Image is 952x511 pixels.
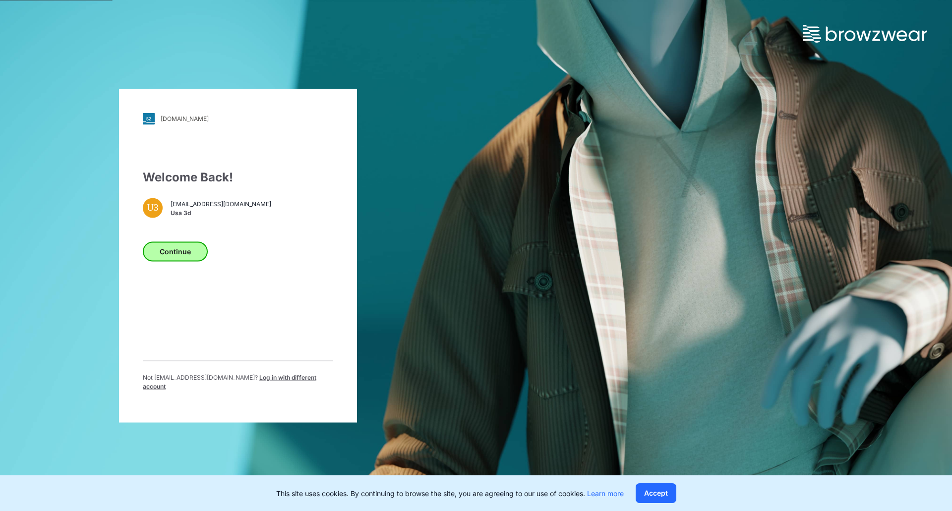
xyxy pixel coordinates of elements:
[171,209,271,218] span: Usa 3d
[636,483,676,503] button: Accept
[171,200,271,209] span: [EMAIL_ADDRESS][DOMAIN_NAME]
[143,241,208,261] button: Continue
[143,113,155,124] img: svg+xml;base64,PHN2ZyB3aWR0aD0iMjgiIGhlaWdodD0iMjgiIHZpZXdCb3g9IjAgMCAyOCAyOCIgZmlsbD0ibm9uZSIgeG...
[161,115,209,122] div: [DOMAIN_NAME]
[587,489,624,498] a: Learn more
[143,198,163,218] div: U3
[143,373,333,391] p: Not [EMAIL_ADDRESS][DOMAIN_NAME] ?
[276,488,624,499] p: This site uses cookies. By continuing to browse the site, you are agreeing to our use of cookies.
[143,113,333,124] a: [DOMAIN_NAME]
[803,25,927,43] img: browzwear-logo.73288ffb.svg
[143,168,333,186] div: Welcome Back!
